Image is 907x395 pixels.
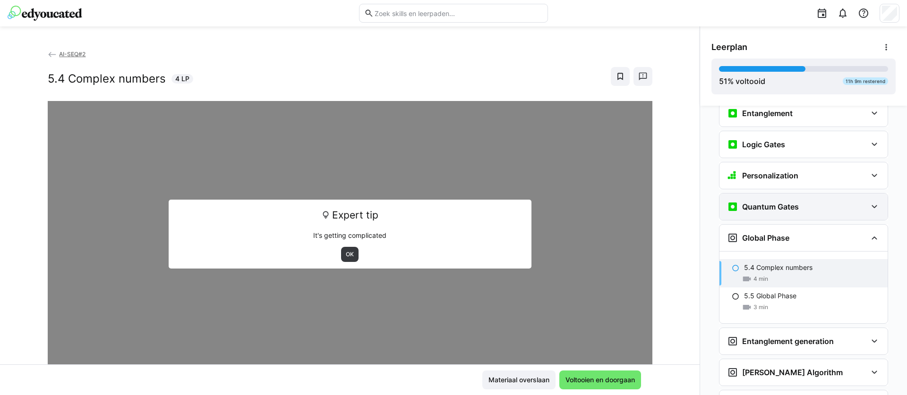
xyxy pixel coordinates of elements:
h3: Logic Gates [742,140,785,149]
h3: Entanglement generation [742,336,834,346]
p: 5.5 Global Phase [744,291,796,301]
span: Voltooien en doorgaan [564,375,636,385]
span: Expert tip [332,206,378,224]
h3: [PERSON_NAME] Algorithm [742,368,843,377]
span: OK [345,251,355,258]
span: 51 [719,76,727,86]
span: 4 min [753,275,768,283]
button: Voltooien en doorgaan [559,370,641,389]
input: Zoek skills en leerpaden... [374,9,543,17]
span: Materiaal overslaan [487,375,551,385]
a: AI-SEQ#2 [48,50,86,58]
div: % voltooid [719,76,765,87]
span: AI-SEQ#2 [59,50,86,58]
h3: Quantum Gates [742,202,799,211]
h2: 5.4 Complex numbers [48,72,166,86]
span: Leerplan [711,42,747,52]
h3: Global Phase [742,233,789,243]
button: Materiaal overslaan [482,370,556,389]
span: 3 min [753,303,768,311]
button: OK [341,247,359,262]
div: 11h 9m resterend [843,77,888,85]
span: 4 LP [175,74,189,84]
h3: Entanglement [742,109,793,118]
p: It's getting complicated [175,231,525,240]
h3: Personalization [742,171,798,180]
p: 5.4 Complex numbers [744,263,813,272]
